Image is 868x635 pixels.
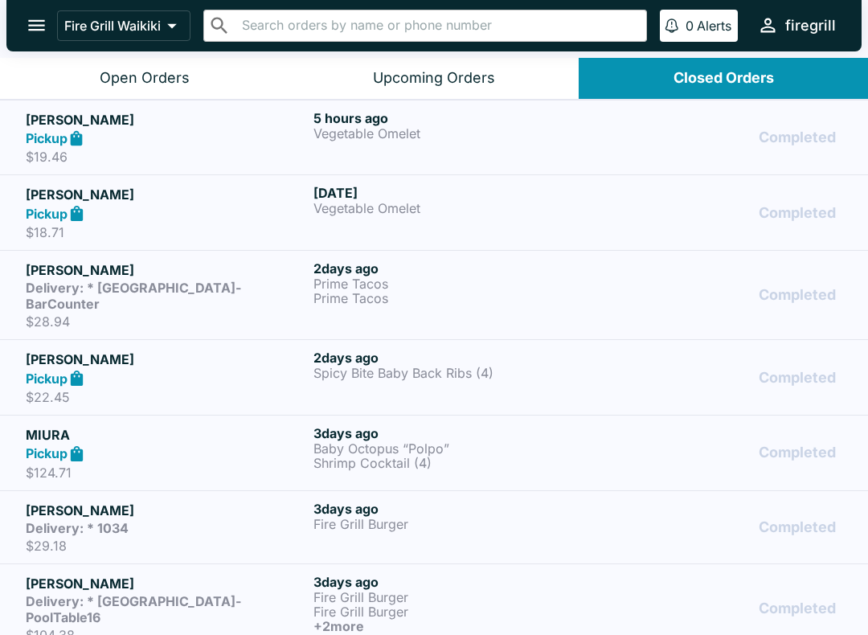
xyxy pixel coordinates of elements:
p: Prime Tacos [313,277,595,291]
p: Vegetable Omelet [313,201,595,215]
p: Vegetable Omelet [313,126,595,141]
span: 3 days ago [313,425,379,441]
div: Upcoming Orders [373,69,495,88]
button: Fire Grill Waikiki [57,10,190,41]
p: $29.18 [26,538,307,554]
h5: [PERSON_NAME] [26,574,307,593]
span: 2 days ago [313,260,379,277]
span: 3 days ago [313,501,379,517]
span: 3 days ago [313,574,379,590]
h6: + 2 more [313,619,595,633]
button: open drawer [16,5,57,46]
p: Spicy Bite Baby Back Ribs (4) [313,366,595,380]
p: $22.45 [26,389,307,405]
h5: [PERSON_NAME] [26,260,307,280]
h6: [DATE] [313,185,595,201]
p: $124.71 [26,465,307,481]
strong: Pickup [26,445,68,461]
p: $19.46 [26,149,307,165]
p: $18.71 [26,224,307,240]
button: firegrill [751,8,842,43]
p: Shrimp Cocktail (4) [313,456,595,470]
strong: Delivery: * [GEOGRAPHIC_DATA]-BarCounter [26,280,241,312]
h5: [PERSON_NAME] [26,350,307,369]
p: Fire Grill Burger [313,604,595,619]
h5: [PERSON_NAME] [26,185,307,204]
strong: Pickup [26,130,68,146]
div: firegrill [785,16,836,35]
h5: [PERSON_NAME] [26,110,307,129]
p: 0 [686,18,694,34]
p: $28.94 [26,313,307,330]
p: Fire Grill Waikiki [64,18,161,34]
strong: Delivery: * 1034 [26,520,129,536]
strong: Pickup [26,206,68,222]
div: Closed Orders [674,69,774,88]
p: Fire Grill Burger [313,517,595,531]
p: Alerts [697,18,731,34]
p: Prime Tacos [313,291,595,305]
strong: Pickup [26,371,68,387]
h6: 5 hours ago [313,110,595,126]
p: Baby Octopus “Polpo” [313,441,595,456]
p: Fire Grill Burger [313,590,595,604]
span: 2 days ago [313,350,379,366]
strong: Delivery: * [GEOGRAPHIC_DATA]-PoolTable16 [26,593,241,625]
h5: MIURA [26,425,307,444]
div: Open Orders [100,69,190,88]
h5: [PERSON_NAME] [26,501,307,520]
input: Search orders by name or phone number [237,14,640,37]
